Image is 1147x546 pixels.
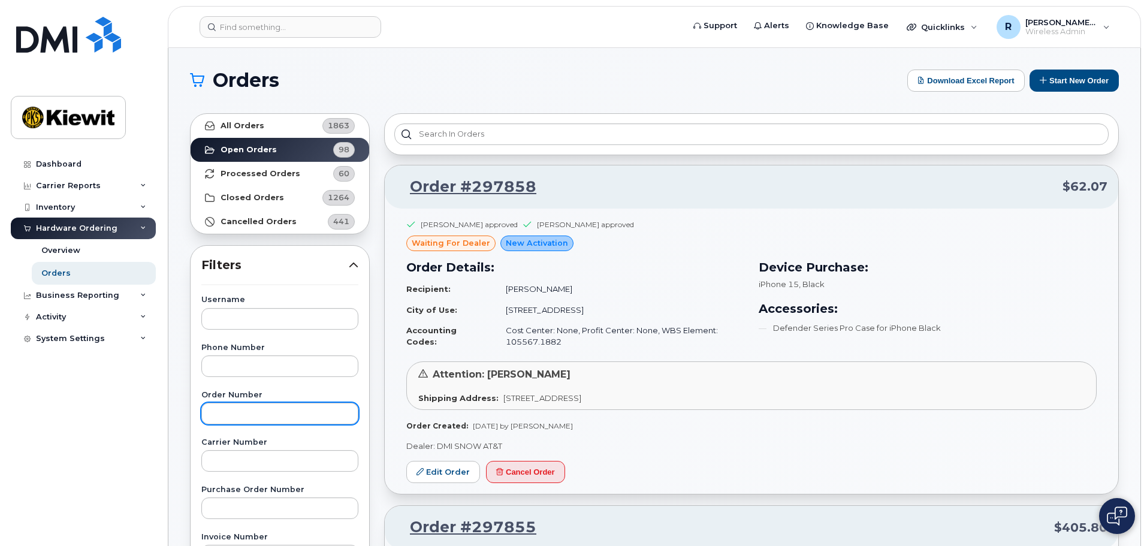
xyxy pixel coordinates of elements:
label: Username [201,296,358,304]
strong: All Orders [221,121,264,131]
strong: Open Orders [221,145,277,155]
label: Carrier Number [201,439,358,447]
a: Open Orders98 [191,138,369,162]
span: 441 [333,216,349,227]
a: Closed Orders1264 [191,186,369,210]
strong: Recipient: [406,284,451,294]
label: Order Number [201,391,358,399]
label: Purchase Order Number [201,486,358,494]
span: 1863 [328,120,349,131]
button: Cancel Order [486,461,565,483]
span: Filters [201,257,349,274]
strong: City of Use: [406,305,457,315]
strong: Cancelled Orders [221,217,297,227]
label: Invoice Number [201,533,358,541]
button: Start New Order [1030,70,1119,92]
span: 98 [339,144,349,155]
h3: Device Purchase: [759,258,1097,276]
strong: Accounting Codes: [406,325,457,346]
td: [STREET_ADDRESS] [495,300,744,321]
span: , Black [799,279,825,289]
span: waiting for dealer [412,237,490,249]
span: 1264 [328,192,349,203]
span: Attention: [PERSON_NAME] [433,369,571,380]
span: $62.07 [1063,178,1107,195]
span: iPhone 15 [759,279,799,289]
strong: Closed Orders [221,193,284,203]
div: [PERSON_NAME] approved [421,219,518,230]
span: 60 [339,168,349,179]
a: Cancelled Orders441 [191,210,369,234]
a: All Orders1863 [191,114,369,138]
span: New Activation [506,237,568,249]
a: Processed Orders60 [191,162,369,186]
a: Order #297855 [396,517,536,538]
li: Defender Series Pro Case for iPhone Black [759,322,1097,334]
a: Order #297858 [396,176,536,198]
img: Open chat [1107,506,1127,526]
span: [STREET_ADDRESS] [503,393,581,403]
input: Search in orders [394,123,1109,145]
h3: Accessories: [759,300,1097,318]
strong: Processed Orders [221,169,300,179]
td: [PERSON_NAME] [495,279,744,300]
div: [PERSON_NAME] approved [537,219,634,230]
button: Download Excel Report [907,70,1025,92]
h3: Order Details: [406,258,744,276]
label: Phone Number [201,344,358,352]
span: [DATE] by [PERSON_NAME] [473,421,573,430]
strong: Shipping Address: [418,393,499,403]
span: Orders [213,71,279,89]
strong: Order Created: [406,421,468,430]
span: $405.80 [1054,519,1107,536]
p: Dealer: DMI SNOW AT&T [406,441,1097,452]
td: Cost Center: None, Profit Center: None, WBS Element: 105567.1882 [495,320,744,352]
a: Edit Order [406,461,480,483]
